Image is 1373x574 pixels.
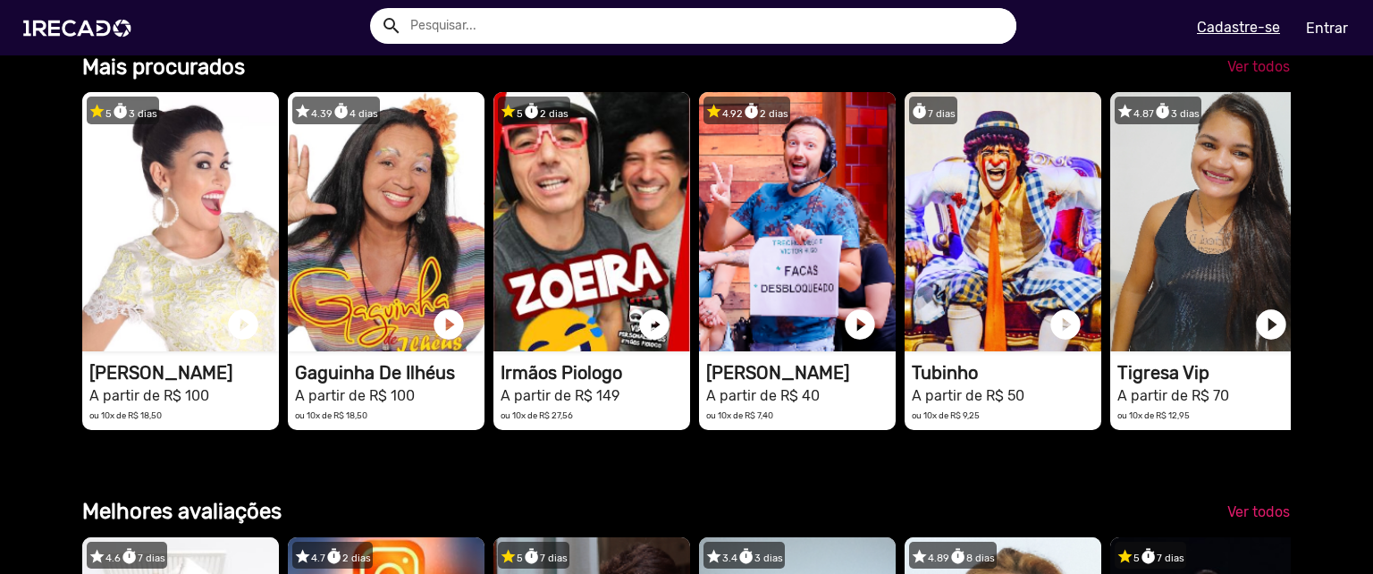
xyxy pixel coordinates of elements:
b: Melhores avaliações [82,499,282,524]
small: ou 10x de R$ 7,40 [706,410,773,420]
small: ou 10x de R$ 9,25 [912,410,980,420]
video: 1RECADO vídeos dedicados para fãs e empresas [288,92,484,351]
small: ou 10x de R$ 27,56 [501,410,573,420]
small: A partir de R$ 100 [295,387,415,404]
video: 1RECADO vídeos dedicados para fãs e empresas [493,92,690,351]
small: A partir de R$ 50 [912,387,1024,404]
span: Ver todos [1227,503,1290,520]
a: play_circle_filled [431,307,467,342]
span: Ver todos [1227,58,1290,75]
small: A partir de R$ 70 [1117,387,1229,404]
a: play_circle_filled [636,307,672,342]
a: play_circle_filled [225,307,261,342]
a: play_circle_filled [1048,307,1083,342]
button: Example home icon [375,9,406,40]
small: ou 10x de R$ 12,95 [1117,410,1190,420]
u: Cadastre-se [1197,19,1280,36]
h1: Gaguinha De Ilhéus [295,362,484,384]
a: Entrar [1294,13,1360,44]
video: 1RECADO vídeos dedicados para fãs e empresas [699,92,896,351]
video: 1RECADO vídeos dedicados para fãs e empresas [905,92,1101,351]
a: play_circle_filled [842,307,878,342]
video: 1RECADO vídeos dedicados para fãs e empresas [82,92,279,351]
mat-icon: Example home icon [381,15,402,37]
b: Mais procurados [82,55,245,80]
small: A partir de R$ 149 [501,387,619,404]
video: 1RECADO vídeos dedicados para fãs e empresas [1110,92,1307,351]
small: ou 10x de R$ 18,50 [295,410,367,420]
h1: [PERSON_NAME] [89,362,279,384]
h1: [PERSON_NAME] [706,362,896,384]
small: A partir de R$ 40 [706,387,820,404]
a: play_circle_filled [1253,307,1289,342]
small: ou 10x de R$ 18,50 [89,410,162,420]
input: Pesquisar... [397,8,1016,44]
h1: Irmãos Piologo [501,362,690,384]
small: A partir de R$ 100 [89,387,209,404]
h1: Tubinho [912,362,1101,384]
h1: Tigresa Vip [1117,362,1307,384]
